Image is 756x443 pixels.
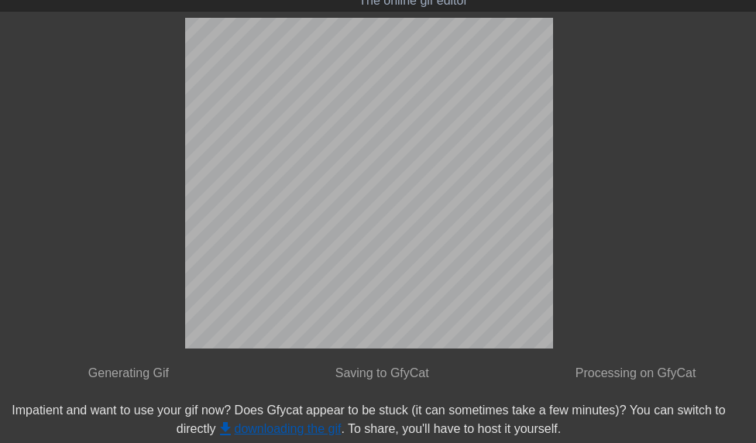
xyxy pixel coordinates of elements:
a: downloading the gif [216,422,342,435]
span: Saving to GfyCat [332,366,428,379]
span: Processing on GfyCat [572,366,696,379]
span: Generating Gif [84,366,169,379]
span: get_app [216,420,235,438]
